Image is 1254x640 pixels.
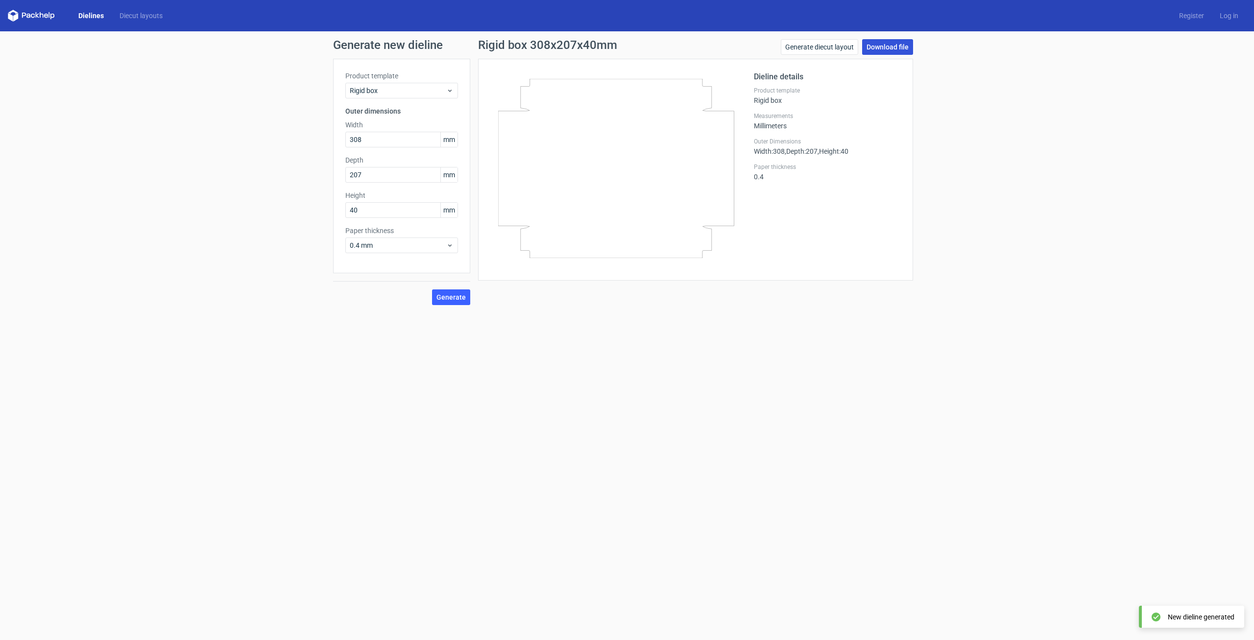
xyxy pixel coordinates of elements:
[785,147,818,155] span: , Depth : 207
[345,106,458,116] h3: Outer dimensions
[781,39,858,55] a: Generate diecut layout
[1168,612,1234,622] div: New dieline generated
[754,163,901,171] label: Paper thickness
[754,147,785,155] span: Width : 308
[754,87,901,95] label: Product template
[754,87,901,104] div: Rigid box
[350,240,446,250] span: 0.4 mm
[754,112,901,130] div: Millimeters
[478,39,617,51] h1: Rigid box 308x207x40mm
[440,203,458,217] span: mm
[345,226,458,236] label: Paper thickness
[345,71,458,81] label: Product template
[754,163,901,181] div: 0.4
[436,294,466,301] span: Generate
[1171,11,1212,21] a: Register
[818,147,848,155] span: , Height : 40
[754,71,901,83] h2: Dieline details
[440,167,458,182] span: mm
[754,112,901,120] label: Measurements
[432,289,470,305] button: Generate
[862,39,913,55] a: Download file
[71,11,112,21] a: Dielines
[350,86,446,95] span: Rigid box
[345,190,458,200] label: Height
[754,138,901,145] label: Outer Dimensions
[112,11,170,21] a: Diecut layouts
[333,39,921,51] h1: Generate new dieline
[345,155,458,165] label: Depth
[440,132,458,147] span: mm
[345,120,458,130] label: Width
[1212,11,1246,21] a: Log in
